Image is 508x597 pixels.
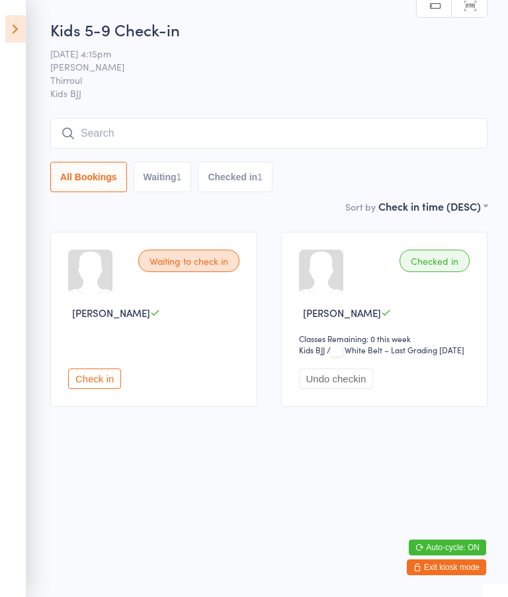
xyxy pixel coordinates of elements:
[68,369,121,389] button: Check in
[407,559,486,575] button: Exit kiosk mode
[327,344,464,355] span: / White Belt – Last Grading [DATE]
[299,344,325,355] div: Kids BJJ
[299,333,474,344] div: Classes Remaining: 0 this week
[50,60,467,73] span: [PERSON_NAME]
[299,369,374,389] button: Undo checkin
[50,118,487,149] input: Search
[198,162,273,192] button: Checked in1
[409,540,486,555] button: Auto-cycle: ON
[134,162,192,192] button: Waiting1
[177,172,182,182] div: 1
[345,200,376,213] label: Sort by
[138,250,239,272] div: Waiting to check in
[378,199,487,213] div: Check in time (DESC)
[50,73,467,87] span: Thirroul
[303,306,381,320] span: [PERSON_NAME]
[50,18,487,40] h2: Kids 5-9 Check-in
[400,250,470,272] div: Checked in
[50,87,487,100] span: Kids BJJ
[257,172,263,182] div: 1
[50,162,127,192] button: All Bookings
[72,306,150,320] span: [PERSON_NAME]
[50,47,467,60] span: [DATE] 4:15pm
